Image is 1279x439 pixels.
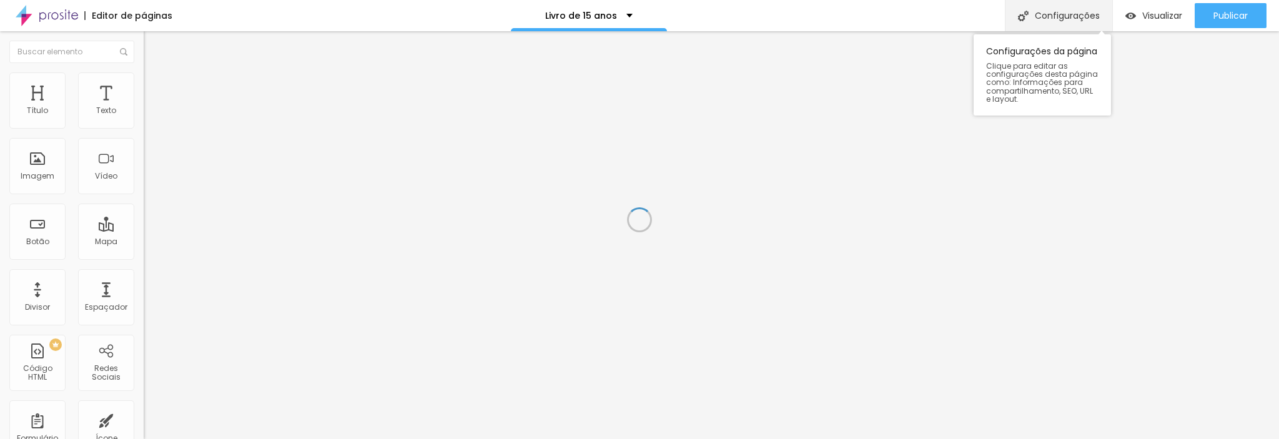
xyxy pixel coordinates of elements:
[23,363,52,382] font: Código HTML
[545,9,617,22] font: Livro de 15 anos
[9,41,134,63] input: Buscar elemento
[1213,9,1248,22] font: Publicar
[27,105,48,116] font: Título
[1035,9,1100,22] font: Configurações
[1195,3,1267,28] button: Publicar
[95,236,117,247] font: Mapa
[1113,3,1195,28] button: Visualizar
[1018,11,1029,21] img: Ícone
[21,170,54,181] font: Imagem
[92,363,121,382] font: Redes Sociais
[95,170,117,181] font: Vídeo
[25,302,50,312] font: Divisor
[1142,9,1182,22] font: Visualizar
[986,61,1098,104] font: Clique para editar as configurações desta página como: Informações para compartilhamento, SEO, UR...
[85,302,127,312] font: Espaçador
[986,45,1097,57] font: Configurações da página
[120,48,127,56] img: Ícone
[92,9,172,22] font: Editor de páginas
[96,105,116,116] font: Texto
[26,236,49,247] font: Botão
[1125,11,1136,21] img: view-1.svg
